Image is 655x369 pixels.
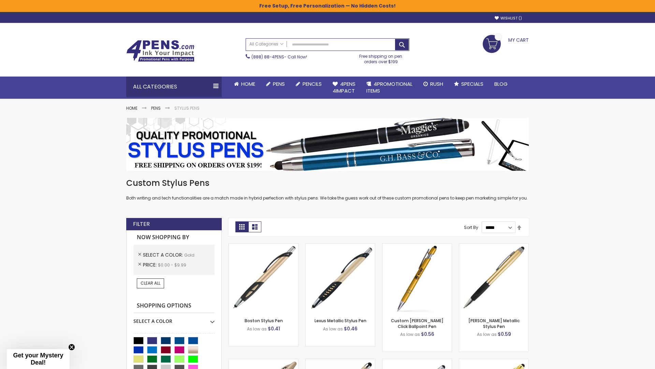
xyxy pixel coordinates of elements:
[323,326,343,332] span: As low as
[126,77,222,97] div: All Categories
[352,51,410,65] div: Free shipping on pen orders over $199
[306,243,375,249] a: Lexus Metallic Stylus Pen-Gold
[303,80,322,87] span: Pencils
[241,80,255,87] span: Home
[235,221,248,232] strong: Grid
[126,105,137,111] a: Home
[245,318,283,324] a: Boston Stylus Pen
[151,105,161,111] a: Pens
[382,243,452,249] a: Custom Alex II Click Ballpoint Pen-Gold
[184,252,194,258] span: Gold
[137,278,164,288] a: Clear All
[290,77,327,92] a: Pencils
[498,331,511,338] span: $0.59
[489,77,513,92] a: Blog
[333,80,355,94] span: 4Pens 4impact
[461,80,483,87] span: Specials
[306,359,375,365] a: Islander Softy Metallic Gel Pen with Stylus-Gold
[247,326,267,332] span: As low as
[459,244,528,313] img: Lory Metallic Stylus Pen-Gold
[133,313,215,325] div: Select A Color
[494,80,508,87] span: Blog
[430,80,443,87] span: Rush
[174,105,200,111] strong: Stylus Pens
[133,220,150,228] strong: Filter
[464,224,478,230] label: Sort By
[382,244,452,313] img: Custom Alex II Click Ballpoint Pen-Gold
[68,344,75,351] button: Close teaser
[261,77,290,92] a: Pens
[449,77,489,92] a: Specials
[126,118,529,171] img: Stylus Pens
[249,41,283,47] span: All Categories
[306,244,375,313] img: Lexus Metallic Stylus Pen-Gold
[7,349,70,369] div: Get your Mystery Deal!Close teaser
[315,318,366,324] a: Lexus Metallic Stylus Pen
[459,243,528,249] a: Lory Metallic Stylus Pen-Gold
[468,318,520,329] a: [PERSON_NAME] Metallic Stylus Pen
[229,359,298,365] a: Twist Highlighter-Pen Stylus Combo-Gold
[251,54,307,60] span: - Call Now!
[229,243,298,249] a: Boston Stylus Pen-Gold
[400,331,420,337] span: As low as
[459,359,528,365] a: I-Stylus-Slim-Gold-Gold
[133,230,215,245] strong: Now Shopping by
[327,77,361,99] a: 4Pens4impact
[418,77,449,92] a: Rush
[126,178,529,189] h1: Custom Stylus Pens
[126,178,529,201] div: Both writing and tech functionalities are a match made in hybrid perfection with stylus pens. We ...
[133,299,215,313] strong: Shopping Options
[382,359,452,365] a: Cali Custom Stylus Gel pen-Gold
[361,77,418,99] a: 4PROMOTIONALITEMS
[229,244,298,313] img: Boston Stylus Pen-Gold
[495,16,522,21] a: Wishlist
[268,325,280,332] span: $0.41
[391,318,443,329] a: Custom [PERSON_NAME] Click Ballpoint Pen
[344,325,358,332] span: $0.46
[229,77,261,92] a: Home
[13,352,63,366] span: Get your Mystery Deal!
[143,261,158,268] span: Price
[251,54,284,60] a: (888) 88-4PENS
[366,80,412,94] span: 4PROMOTIONAL ITEMS
[141,280,160,286] span: Clear All
[273,80,285,87] span: Pens
[477,331,497,337] span: As low as
[158,262,186,268] span: $0.00 - $9.99
[246,39,287,50] a: All Categories
[421,331,434,338] span: $0.56
[143,251,184,258] span: Select A Color
[126,40,194,62] img: 4Pens Custom Pens and Promotional Products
